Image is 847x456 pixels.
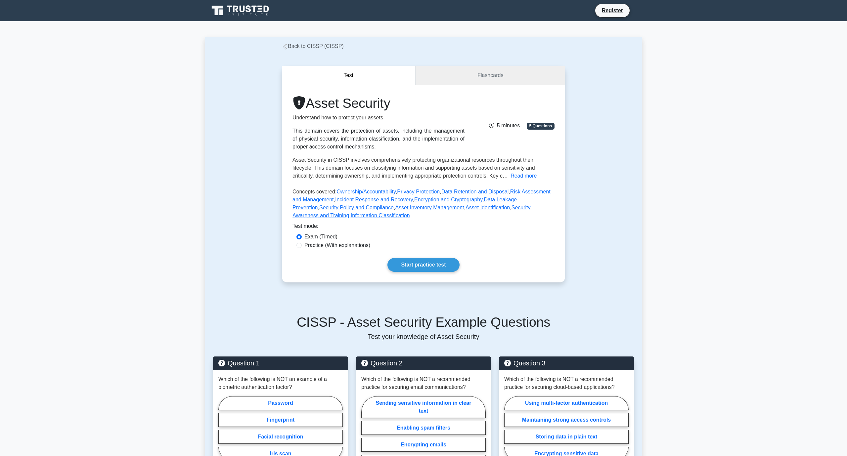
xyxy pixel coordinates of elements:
[319,205,394,210] a: Security Policy and Compliance
[292,188,555,222] p: Concepts covered: , , , , , , , , , , ,
[304,241,370,249] label: Practice (With explanations)
[292,114,465,122] p: Understand how to protect your assets
[504,396,629,410] label: Using multi-factor authentication
[282,43,344,49] a: Back to CISSP (CISSP)
[292,189,551,202] a: Risk Assessment and Management
[504,375,629,391] p: Which of the following is NOT a recommended practice for securing cloud-based applications?
[361,396,486,418] label: Sending sensitive information in clear text
[511,172,537,180] button: Read more
[527,123,555,129] span: 5 Questions
[292,127,465,151] div: This domain covers the protection of assets, including the management of physical security, infor...
[361,438,486,452] label: Encrypting emails
[504,359,629,367] h5: Question 3
[361,375,486,391] p: Which of the following is NOT a recommended practice for securing email communications?
[218,430,343,444] label: Facial recognition
[218,359,343,367] h5: Question 1
[218,375,343,391] p: Which of the following is NOT an example of a biometric authentication factor?
[414,197,482,202] a: Encryption and Cryptography
[218,396,343,410] label: Password
[387,258,459,272] a: Start practice test
[489,123,520,128] span: 5 minutes
[292,222,555,233] div: Test mode:
[466,205,510,210] a: Asset Identification
[397,189,440,194] a: Privacy Protection
[304,233,337,241] label: Exam (Timed)
[351,213,410,218] a: Information Classification
[335,197,413,202] a: Incident Response and Recovery
[213,314,634,330] h5: CISSP - Asset Security Example Questions
[441,189,509,194] a: Data Retention and Disposal
[292,95,465,111] h1: Asset Security
[282,66,416,85] button: Test
[361,359,486,367] h5: Question 2
[336,189,395,194] a: Ownership/Accountability
[218,413,343,427] label: Fingerprint
[292,157,535,179] span: Asset Security in CISSP involves comprehensively protecting organizational resources throughout t...
[416,66,565,85] a: Flashcards
[504,430,629,444] label: Storing data in plain text
[395,205,464,210] a: Asset Inventory Management
[504,413,629,427] label: Maintaining strong access controls
[361,421,486,435] label: Enabling spam filters
[213,333,634,341] p: Test your knowledge of Asset Security
[598,6,627,15] a: Register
